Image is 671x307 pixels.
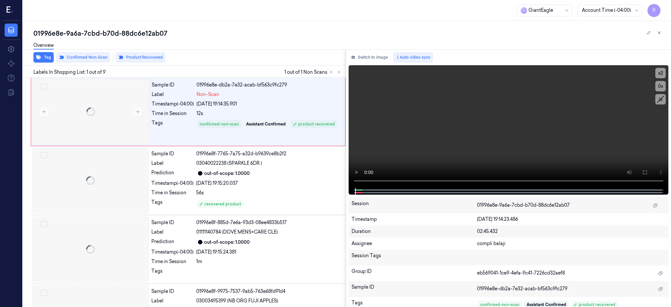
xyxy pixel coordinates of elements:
span: 01996e8e-9a6a-7cbd-b70d-88dc6e12ab07 [477,202,570,209]
div: Prediction [151,169,194,177]
div: 12s [197,110,341,117]
div: [DATE] 19:14:23.486 [477,216,665,223]
div: Label [151,160,194,167]
div: Assistant Confirmed [246,121,286,127]
span: 1 out of 1 Non Scans [284,68,343,76]
div: product recovered [293,121,335,127]
div: 01996e8f-9975-7537-9ab5-763e68fd91d4 [196,288,342,295]
span: 03040022238 (SPARKLE 6DR ) [196,160,262,167]
div: Sample ID [151,288,194,295]
div: 02:45.432 [477,228,665,235]
div: [DATE] 19:14:35.901 [197,101,341,107]
button: R [647,4,661,17]
div: Label [152,91,194,98]
button: Tag [33,52,54,63]
div: Sample ID [152,82,194,88]
div: confirmed-non-scan [200,121,239,127]
div: Group ID [352,268,477,278]
button: x2 [655,68,666,78]
div: 01996e8f-7765-7a75-a32d-b9639ce8b2f2 [196,150,342,157]
div: 01996e8e-db2a-7e32-acab-bf563c9fc279 [197,82,341,88]
span: G i [521,7,527,14]
button: Auto video sync [393,52,433,63]
div: Timestamp (-04:00) [151,249,194,256]
div: [DATE] 19:15:20.037 [196,180,342,187]
button: 0s [655,81,666,91]
div: Label [151,229,194,236]
div: Tags [152,120,194,138]
a: Overview [33,42,54,49]
div: Tags [151,199,194,209]
button: Confirmed Non-Scan [56,52,110,63]
div: compli balaji [477,240,665,247]
button: Select row [41,221,47,227]
div: [DATE] 19:15:24.381 [196,249,342,256]
button: Product Recovered [116,52,165,63]
span: 01111140784 (DOVE MENS+CARE CLE) [196,229,278,236]
span: Labels In Shopping List: 1 out of 9 [33,69,105,76]
div: Timestamp (-04:00) [151,180,194,187]
span: eb569041-1ce9-4efa-9c41-7226cd32aef8 [477,270,565,277]
div: Label [151,297,194,304]
div: Prediction [151,238,194,246]
div: Time in Session [151,258,194,265]
div: out-of-scope: 1.0000 [204,170,250,177]
span: Non-Scan [197,91,219,98]
button: Select row [41,290,47,296]
div: Time in Session [151,189,194,196]
span: 03003495399 (NB ORG FUJI APPLES) [196,297,278,304]
div: Tags [151,268,194,278]
button: Select row [41,83,48,90]
div: recovered product [199,201,241,207]
div: Timestamp [352,216,477,223]
div: 1m [196,258,342,265]
div: Timestamp (-04:00) [152,101,194,107]
button: Switch to image [349,52,391,63]
div: Time in Session [152,110,194,117]
div: Duration [352,228,477,235]
div: 01996e8f-885d-7e6a-93d3-08ee4833b517 [196,219,342,226]
div: Sample ID [352,284,477,294]
div: Session Tags [352,252,477,263]
div: out-of-scope: 1.0000 [204,239,250,246]
div: Session [352,200,477,211]
div: Sample ID [151,219,194,226]
div: 56s [196,189,342,196]
div: Assignee [352,240,477,247]
span: 01996e8e-db2a-7e32-acab-bf563c9fc279 [477,285,567,292]
div: Sample ID [151,150,194,157]
button: Select row [41,152,47,159]
div: 01996e8e-9a6a-7cbd-b70d-88dc6e12ab07 [33,29,666,38]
